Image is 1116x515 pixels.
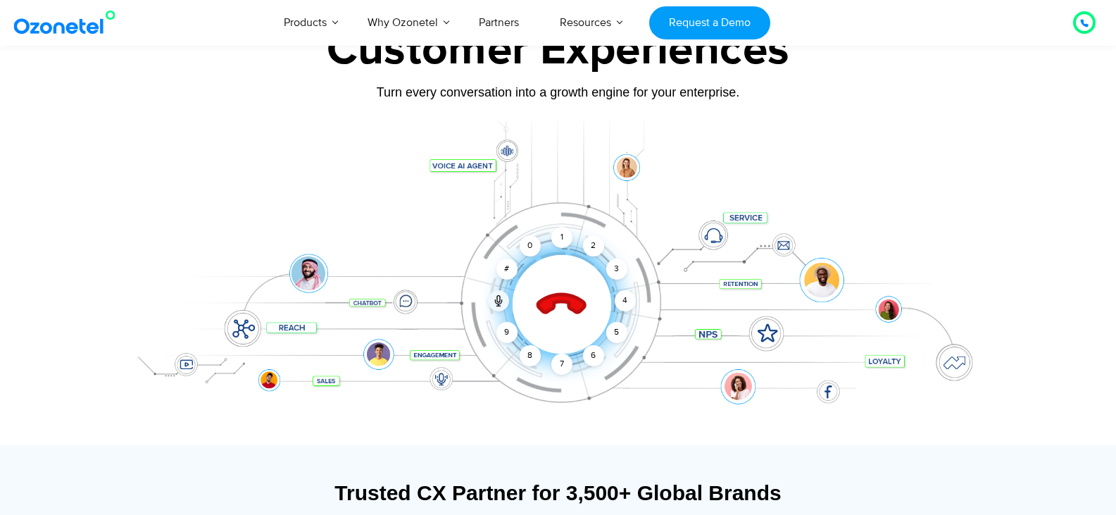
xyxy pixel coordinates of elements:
div: 1 [551,227,572,248]
div: 3 [606,259,627,280]
div: 5 [606,322,627,343]
div: 8 [520,345,541,366]
div: # [496,259,518,280]
div: 2 [583,235,604,256]
div: 4 [615,290,636,311]
div: Turn every conversation into a growth engine for your enterprise. [118,85,998,100]
a: Request a Demo [649,6,770,39]
div: 9 [496,322,518,343]
div: 7 [551,354,572,375]
div: 0 [520,235,541,256]
div: Trusted CX Partner for 3,500+ Global Brands [125,480,991,505]
div: Customer Experiences [118,16,998,84]
div: 6 [583,345,604,366]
